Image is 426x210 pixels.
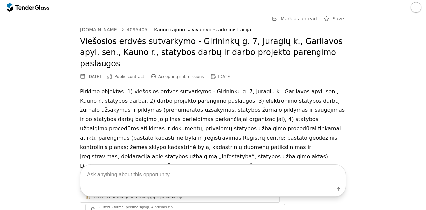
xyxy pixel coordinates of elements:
span: Mark as unread [281,16,317,21]
a: [DOMAIN_NAME]4095405 [80,27,147,32]
div: [DATE] [87,74,101,79]
div: [DOMAIN_NAME] [80,27,119,32]
span: Save [333,16,344,21]
div: 4095405 [127,27,147,32]
button: Mark as unread [270,15,319,23]
p: Pirkimo objektas: 1) viešosios erdvės sutvarkymo - Girininkų g. 7, Juragių k., Garliavos apyl. se... [80,87,346,171]
div: Kauno rajono savivaldybės administracija [154,27,339,33]
h2: Viešosios erdvės sutvarkymo - Girininkų g. 7, Juragių k., Garliavos apyl. sen., Kauno r., statybo... [80,36,346,70]
div: [DATE] [218,74,232,79]
span: Accepting submissions [158,74,204,79]
button: Save [322,15,346,23]
span: Public contract [115,74,144,79]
